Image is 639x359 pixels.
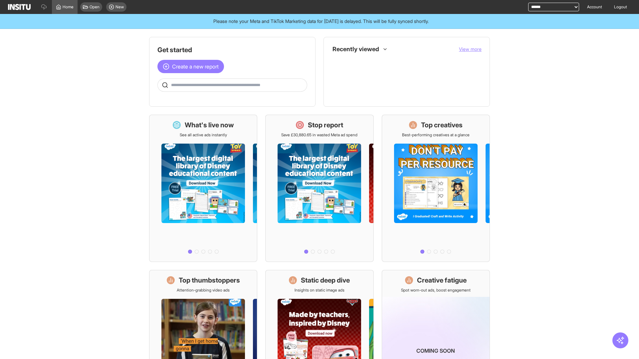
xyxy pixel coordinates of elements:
span: New [115,4,124,10]
span: View more [459,46,482,52]
p: See all active ads instantly [180,132,227,138]
img: Logo [8,4,31,10]
a: Top creativesBest-performing creatives at a glance [382,115,490,262]
h1: Top thumbstoppers [179,276,240,285]
a: What's live nowSee all active ads instantly [149,115,257,262]
h1: What's live now [185,120,234,130]
p: Best-performing creatives at a glance [402,132,470,138]
h1: Top creatives [421,120,463,130]
p: Save £30,880.65 in wasted Meta ad spend [281,132,357,138]
span: Create a new report [172,62,219,70]
p: Insights on static image ads [295,288,344,293]
h1: Static deep dive [301,276,350,285]
span: Home [63,4,74,10]
button: Create a new report [157,60,224,73]
h1: Stop report [308,120,343,130]
span: Please note your Meta and TikTok Marketing data for [DATE] is delayed. This will be fully synced ... [213,18,429,25]
span: Open [90,4,100,10]
a: Stop reportSave £30,880.65 in wasted Meta ad spend [265,115,373,262]
button: View more [459,46,482,53]
h1: Get started [157,45,307,55]
p: Attention-grabbing video ads [177,288,230,293]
